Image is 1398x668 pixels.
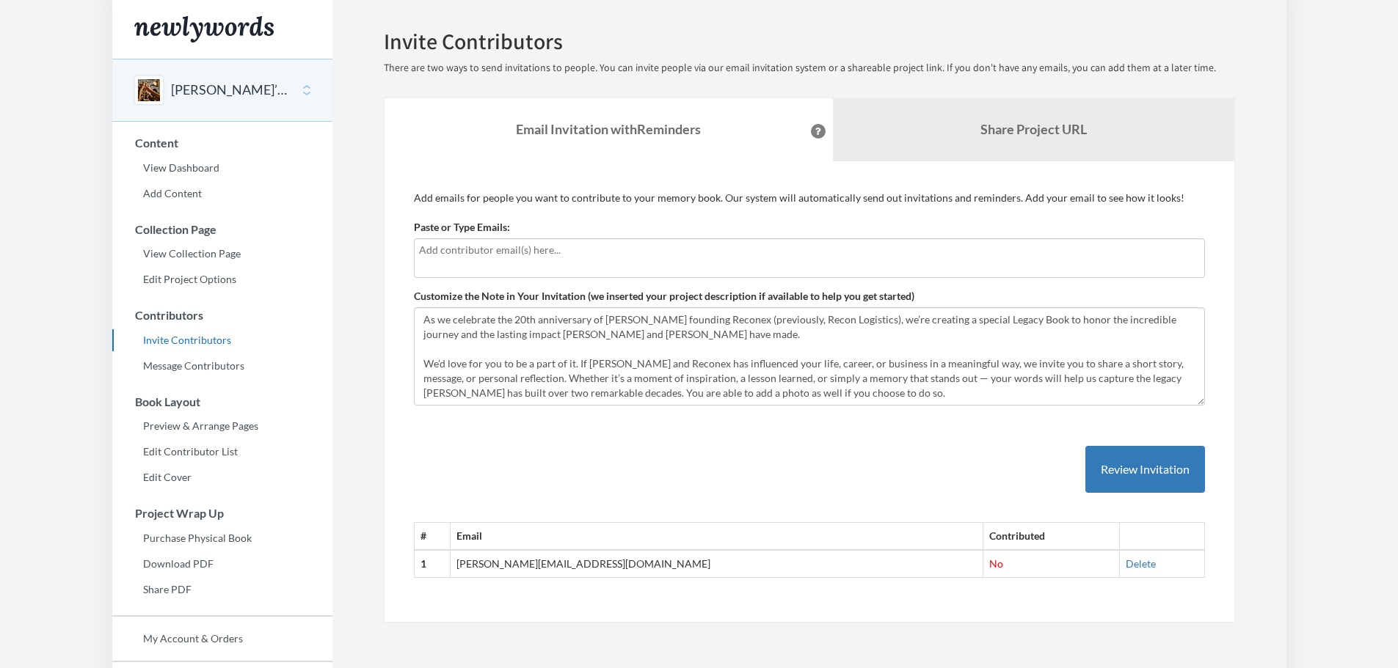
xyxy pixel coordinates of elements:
[112,329,332,351] a: Invite Contributors
[112,553,332,575] a: Download PDF
[112,243,332,265] a: View Collection Page
[113,136,332,150] h3: Content
[112,579,332,601] a: Share PDF
[112,415,332,437] a: Preview & Arrange Pages
[414,191,1205,205] p: Add emails for people you want to contribute to your memory book. Our system will automatically s...
[414,523,451,550] th: #
[516,121,701,137] strong: Email Invitation with Reminders
[980,121,1087,137] b: Share Project URL
[384,61,1235,76] p: There are two ways to send invitations to people. You can invite people via our email invitation ...
[1085,446,1205,493] button: Review Invitation
[414,289,914,304] label: Customize the Note in Your Invitation (we inserted your project description if available to help ...
[112,441,332,463] a: Edit Contributor List
[113,507,332,520] h3: Project Wrap Up
[171,81,290,100] button: [PERSON_NAME]’s 20th Anniversary
[384,29,1235,54] h2: Invite Contributors
[989,557,1003,570] span: No
[112,268,332,290] a: Edit Project Options
[1126,557,1156,570] a: Delete
[112,466,332,488] a: Edit Cover
[112,157,332,179] a: View Dashboard
[983,523,1119,550] th: Contributed
[419,242,1200,258] input: Add contributor email(s) here...
[112,628,332,650] a: My Account & Orders
[112,183,332,205] a: Add Content
[113,395,332,408] h3: Book Layout
[113,309,332,322] h3: Contributors
[414,307,1205,405] textarea: As we celebrate the 20th anniversary of [PERSON_NAME] founding Reconex (previously, Recon Logisti...
[414,220,510,235] label: Paste or Type Emails:
[112,355,332,377] a: Message Contributors
[112,527,332,549] a: Purchase Physical Book
[134,16,274,43] img: Newlywords logo
[451,523,983,550] th: Email
[113,223,332,236] h3: Collection Page
[451,550,983,577] td: [PERSON_NAME][EMAIL_ADDRESS][DOMAIN_NAME]
[414,550,451,577] th: 1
